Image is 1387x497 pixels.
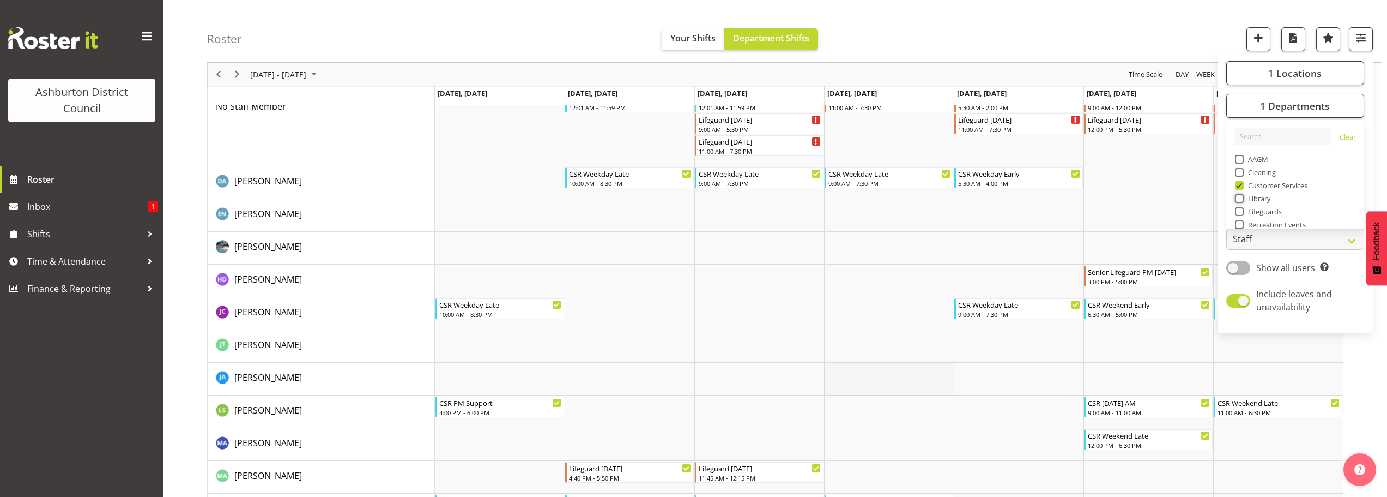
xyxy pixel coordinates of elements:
span: 1 Locations [1268,67,1322,80]
span: Time & Attendance [27,253,142,270]
div: 11:00 AM - 7:30 PM [828,103,950,112]
div: 9:00 AM - 7:30 PM [958,310,1080,319]
span: Cleaning [1244,168,1276,177]
button: Department Shifts [724,28,818,50]
span: [DATE], [DATE] [698,88,747,98]
div: CSR Weekday Late [699,168,821,179]
input: Search [1235,128,1331,145]
button: Filter Shifts [1349,27,1373,51]
a: [PERSON_NAME] [234,436,302,450]
div: No Staff Member"s event - Lifeguard Wednesday Begin From Wednesday, August 27, 2025 at 9:00:00 AM... [695,113,823,134]
div: Deborah Anderson"s event - CSR Weekday Late Begin From Tuesday, August 26, 2025 at 10:00:00 AM GM... [565,167,694,188]
span: Include leaves and unavailability [1256,288,1332,313]
td: Liam Stewart resource [208,396,435,428]
button: 1 Locations [1226,61,1364,85]
div: 10:00 AM - 8:30 PM [569,179,691,188]
td: Hayley Dickson resource [208,265,435,297]
div: Meghan Anderson"s event - Lifeguard Wednesday Begin From Wednesday, August 27, 2025 at 11:45:00 A... [695,462,823,483]
h4: Roster [207,33,242,45]
div: Lifeguard [DATE] [958,114,1080,125]
span: [DATE], [DATE] [827,88,877,98]
span: Day [1174,68,1190,81]
div: Lifeguard [DATE] [699,463,821,474]
a: [PERSON_NAME] [234,207,302,220]
div: CSR Weekend Early [1088,299,1210,310]
div: Deborah Anderson"s event - CSR Weekday Late Begin From Thursday, August 28, 2025 at 9:00:00 AM GM... [825,167,953,188]
div: CSR Weekday Late [439,299,561,310]
button: Next [230,68,245,81]
div: 4:40 PM - 5:50 PM [569,474,691,482]
div: CSR Weekday Late [958,299,1080,310]
div: No Staff Member"s event - Lifeguard Sunday Begin From Sunday, August 31, 2025 at 12:00:00 PM GMT+... [1214,113,1342,134]
div: CSR [DATE] AM [1088,397,1210,408]
a: [PERSON_NAME] [234,404,302,417]
td: Jill Cullimore resource [208,297,435,330]
div: Jill Cullimore"s event - CSR Weekend Early Begin From Saturday, August 30, 2025 at 6:30:00 AM GMT... [1084,298,1213,319]
td: Megan Allott resource [208,428,435,461]
div: CSR PM Support [439,397,561,408]
a: [PERSON_NAME] [234,273,302,286]
div: 12:01 AM - 11:59 PM [699,103,821,112]
div: 4:00 PM - 6:00 PM [439,408,561,417]
span: [PERSON_NAME] [234,470,302,482]
span: [DATE], [DATE] [1216,88,1266,98]
div: No Staff Member"s event - Lifeguard Friday Begin From Friday, August 29, 2025 at 11:00:00 AM GMT+... [954,113,1083,134]
td: No Staff Member resource [208,47,435,166]
span: Library [1244,194,1271,203]
span: Customer Services [1244,181,1308,190]
div: Deborah Anderson"s event - CSR Weekday Late Begin From Wednesday, August 27, 2025 at 9:00:00 AM G... [695,167,823,188]
div: Lifeguard [DATE] [569,463,691,474]
button: Previous [211,68,226,81]
span: 1 Departments [1260,99,1330,112]
span: [PERSON_NAME] [234,339,302,351]
a: Clear [1340,132,1356,145]
a: [PERSON_NAME] [234,240,302,253]
span: Finance & Reporting [27,280,142,297]
td: Deborah Anderson resource [208,166,435,199]
div: CSR Weekday Early [958,168,1080,179]
span: Roster [27,171,158,188]
span: Inbox [27,199,148,215]
span: Recreation Events [1244,220,1306,229]
a: [PERSON_NAME] [234,371,302,384]
span: [PERSON_NAME] [234,404,302,416]
button: Timeline Week [1195,68,1217,81]
div: 10:00 AM - 8:30 PM [439,310,561,319]
div: 11:45 AM - 12:15 PM [699,474,821,482]
span: Shifts [27,226,142,242]
div: 12:00 PM - 5:30 PM [1088,125,1210,134]
button: Time Scale [1127,68,1165,81]
button: 1 Departments [1226,94,1364,118]
a: [PERSON_NAME] [234,469,302,482]
span: 1 [148,201,158,212]
div: Meghan Anderson"s event - Lifeguard Tuesday Begin From Tuesday, August 26, 2025 at 4:40:00 PM GMT... [565,462,694,483]
div: Next [228,63,246,86]
span: Your Shifts [670,32,716,44]
div: Liam Stewart"s event - CSR PM Support Begin From Monday, August 25, 2025 at 4:00:00 PM GMT+12:00 ... [435,397,564,417]
span: [DATE], [DATE] [438,88,487,98]
span: [PERSON_NAME] [234,241,302,253]
td: Meghan Anderson resource [208,461,435,494]
span: [PERSON_NAME] [234,437,302,449]
div: Jill Cullimore"s event - CSR Weekday Late Begin From Friday, August 29, 2025 at 9:00:00 AM GMT+12... [954,298,1083,319]
div: Lifeguard [DATE] [699,114,821,125]
span: Lifeguards [1244,207,1282,216]
div: Previous [209,63,228,86]
a: [PERSON_NAME] [234,338,302,351]
button: Download a PDF of the roster according to the set date range. [1281,27,1305,51]
div: CSR Weekday Late [569,168,691,179]
button: Feedback - Show survey [1366,211,1387,285]
a: No Staff Member [216,100,286,113]
div: 5:30 AM - 2:00 PM [958,103,1080,112]
span: No Staff Member [216,100,286,112]
a: [PERSON_NAME] [234,306,302,319]
div: 11:00 AM - 6:30 PM [1218,408,1340,417]
div: 5:30 AM - 4:00 PM [958,179,1080,188]
span: Time Scale [1128,68,1164,81]
div: 11:00 AM - 7:30 PM [958,125,1080,134]
span: [PERSON_NAME] [234,372,302,384]
div: Liam Stewart"s event - CSR Weekend Late Begin From Sunday, August 31, 2025 at 11:00:00 AM GMT+12:... [1214,397,1342,417]
div: CSR Weekday Late [828,168,950,179]
span: Week [1195,68,1216,81]
span: [PERSON_NAME] [234,208,302,220]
